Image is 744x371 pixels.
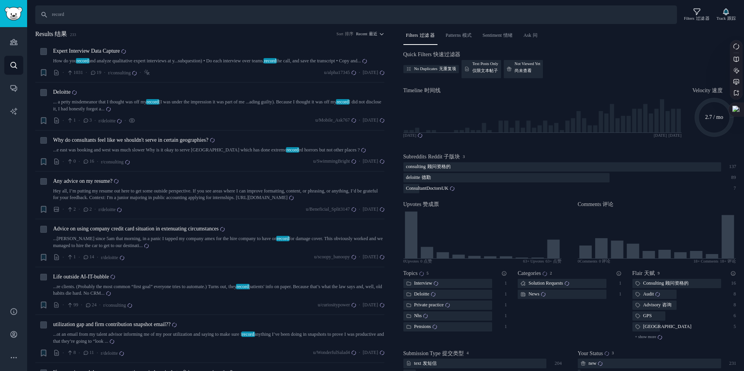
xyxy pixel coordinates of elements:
span: 233 [70,33,76,37]
span: record [241,331,255,337]
div: [DATE] [403,133,423,138]
sider-trans-text: 0 点赞 [420,259,432,263]
span: Recent [356,31,377,37]
span: · [79,117,80,125]
span: record [286,147,300,153]
div: 137 [729,163,736,170]
sider-trans-text: 无重复项 [439,67,456,71]
span: · [79,253,80,261]
span: 8 [67,349,76,356]
span: record [76,58,90,64]
h2: Upvotes [403,200,439,208]
text: 2.7 / mo [705,114,723,120]
div: 1 [500,302,507,309]
div: text [403,359,439,368]
a: ...re clients. (Probably the most common “first goal” everyone tries to automate.) Turns out, the... [53,283,384,297]
button: Track跟踪 [714,7,739,23]
span: r/consulting [103,302,133,308]
span: · [79,158,80,166]
a: ...e east was booking and west was much slower Why is it okay to serve [GEOGRAPHIC_DATA] which ha... [53,147,384,154]
div: 1 [500,291,507,298]
span: Filters [406,32,435,39]
span: 1 [67,117,76,124]
span: Timeline [403,86,441,94]
span: 2 [83,206,92,213]
sider-trans-text: [DATE] [668,133,682,137]
div: 1 [500,280,507,287]
div: 1 [615,280,622,287]
div: Track [716,16,736,21]
a: ...ot an email from my talent advisor informing me of my poor utilization and saying to make sure... [53,331,384,345]
a: Hey all, I’m putting my resume out here to get some outside perspective. If you see areas where I... [53,188,384,201]
span: · [86,69,87,77]
span: [DATE] [363,302,384,309]
span: · [97,158,98,166]
div: 1 [615,291,622,298]
span: · [63,69,64,77]
div: 18+ Comments [693,259,736,264]
span: 14 [83,254,94,261]
span: Sentiment [482,32,513,39]
span: Patterns [446,32,472,39]
div: 6 [729,313,736,319]
div: 8 [729,302,736,309]
span: 2 [550,271,552,275]
span: Any advice on my resume? [53,177,119,185]
span: · [63,253,64,261]
sider-trans-text: 时间线 [424,88,441,93]
span: · [359,206,360,213]
span: · [63,301,64,309]
span: r/deloitte [98,118,122,124]
span: · [359,302,360,309]
h2: Categories [518,269,547,277]
sider-trans-text: 0 评论 [599,259,611,263]
div: No Duplicates [414,66,456,72]
h2: Comments [578,200,614,208]
span: · [81,301,83,309]
sider-trans-text: 快速过滤器 [433,52,460,57]
sider-trans-text: 问 [533,33,537,38]
div: 0 Upvote s [403,259,432,264]
span: 24 [85,302,96,309]
a: Deloitte [53,88,77,96]
span: · [95,205,96,213]
sider-trans-text: 德勤 [422,175,431,180]
sider-trans-text: 尚未查看 [515,69,532,73]
div: Private practice [403,301,453,310]
sider-trans-text: 跟踪 [727,16,736,21]
div: Consulting [632,279,692,289]
div: 63+ Upvotes [523,259,561,264]
div: 1 [500,323,507,330]
div: Nhs [403,311,431,321]
span: 5 [427,271,429,275]
span: · [79,349,80,357]
span: r/deloitte [101,350,124,356]
span: 3 [612,351,614,355]
a: How do yourecordand analyze qualitative expert interviews at y...subquestion) • Do each interview... [53,58,384,65]
span: [DATE] [363,158,384,165]
div: Sort [336,31,353,37]
a: utilization gap and firm contribution snapshot email?? [53,320,177,328]
button: Recent最近 [356,31,384,37]
span: record [146,99,160,105]
a: Expert Interview Data Capture [53,47,126,55]
span: 9 [658,271,660,275]
sider-trans-text: 18+ 评论 [720,259,736,263]
sider-trans-text: 最近 [369,32,377,36]
div: Advisory [632,301,675,310]
a: Why do consultants feel like we shouldn't serve in certain geographies? [53,136,215,144]
div: GPS [632,311,654,321]
img: GummySearch logo [5,7,22,21]
div: deloitte [403,173,434,183]
sider-trans-text: 赞成票 [423,201,439,207]
div: Text Posts Only [472,61,498,77]
div: 1 [500,313,507,319]
span: u/Beneficial_Split3147 [306,206,356,213]
span: r/deloitte [101,255,124,260]
span: · [97,253,98,261]
sider-trans-text: 顾问资格的 [427,164,451,169]
a: Life outside AI-IT-bubble [53,273,115,281]
span: r/consulting [101,159,130,165]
